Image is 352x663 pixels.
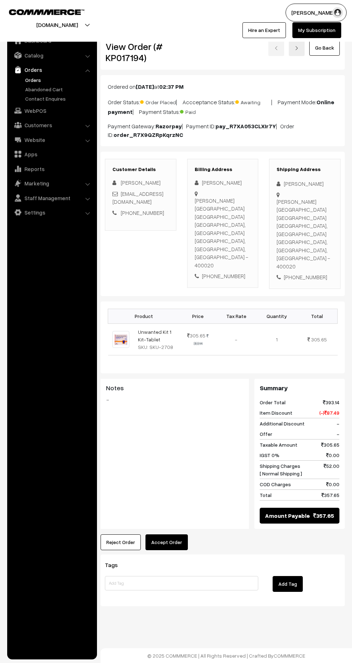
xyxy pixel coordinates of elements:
b: 02:37 PM [159,83,184,90]
span: 305.65 [321,441,339,448]
a: My Subscription [292,22,341,38]
p: Payment Gateway: | Payment ID: | Order ID: [108,122,338,139]
a: [PHONE_NUMBER] [121,210,164,216]
b: Razorpay [156,123,182,130]
input: Add Tag [105,576,258,590]
span: [PERSON_NAME] [121,179,161,186]
img: UNWANTED KIT.jpeg [112,331,129,348]
h2: View Order (# KP017194) [106,41,176,63]
b: pay_R7XA053CLXIr7Y [216,123,276,130]
th: Total [297,309,337,323]
a: Abandoned Cart [23,86,94,93]
span: Total [260,491,272,499]
span: Order Total [260,399,286,406]
h3: Customer Details [112,166,169,172]
a: COMMMERCE [274,653,305,659]
img: user [332,7,343,18]
h3: Shipping Address [277,166,333,172]
b: [DATE] [136,83,154,90]
span: Tags [105,561,126,568]
span: - [337,430,339,438]
a: Settings [9,206,94,219]
span: IGST 0% [260,451,279,459]
span: 357.65 [321,491,339,499]
div: [PERSON_NAME][GEOGRAPHIC_DATA] [GEOGRAPHIC_DATA] [GEOGRAPHIC_DATA], [GEOGRAPHIC_DATA] [GEOGRAPHIC... [195,197,251,270]
span: Offer [260,430,272,438]
p: Ordered on at [108,82,338,91]
span: Amount Payable [265,511,310,520]
a: Contact Enquires [23,95,94,102]
a: Unwanted Kit 1 Kit-Tablet [138,329,171,342]
a: Customers [9,119,94,132]
h3: Billing Address [195,166,251,172]
span: Paid [180,106,216,116]
span: Taxable Amount [260,441,297,448]
span: Awaiting [235,97,271,106]
span: Item Discount [260,409,292,416]
span: 1 [276,336,278,342]
span: Order Placed [140,97,176,106]
a: WebPOS [9,104,94,117]
p: Order Status: | Accceptance Status: | Payment Mode: | Payment Status: [108,97,338,116]
img: right-arrow.png [295,46,299,50]
a: [EMAIL_ADDRESS][DOMAIN_NAME] [112,190,163,205]
a: COMMMERCE [9,7,72,16]
a: Go Back [309,40,340,56]
span: 305.65 [187,332,205,339]
button: [DOMAIN_NAME] [11,16,103,34]
span: COD Charges [260,480,291,488]
a: Website [9,133,94,146]
span: 52.00 [324,462,339,477]
a: Staff Management [9,192,94,204]
blockquote: - [106,395,244,404]
span: 305.65 [311,336,327,342]
button: Reject Order [101,534,141,550]
a: Orders [23,76,94,84]
a: Marketing [9,177,94,190]
b: order_R7X9QZRpKqrzNC [114,131,183,138]
span: 357.65 [313,511,334,520]
h3: Summary [260,384,339,392]
th: Quantity [256,309,297,323]
th: Tax Rate [216,309,256,323]
a: Orders [9,63,94,76]
button: [PERSON_NAME] [286,4,347,22]
span: 0.00 [326,480,339,488]
span: 393.14 [323,399,339,406]
div: [PERSON_NAME] [195,179,251,187]
div: [PERSON_NAME] [277,180,333,188]
span: Additional Discount [260,420,305,427]
img: COMMMERCE [9,9,84,15]
div: [PERSON_NAME][GEOGRAPHIC_DATA] [GEOGRAPHIC_DATA] [GEOGRAPHIC_DATA], [GEOGRAPHIC_DATA] [GEOGRAPHIC... [277,198,333,271]
td: - [216,323,256,355]
span: - [337,420,339,427]
button: Accept Order [145,534,188,550]
span: Shipping Charges [ Normal Shipping ] [260,462,302,477]
h3: Notes [106,384,244,392]
span: 0.00 [326,451,339,459]
button: Add Tag [273,576,303,592]
div: SKU: SKU-2708 [138,343,176,351]
a: Hire an Expert [242,22,286,38]
a: Reports [9,162,94,175]
div: [PHONE_NUMBER] [195,272,251,280]
th: Price [180,309,216,323]
span: (-) 87.49 [319,409,339,416]
a: Catalog [9,49,94,62]
div: [PHONE_NUMBER] [277,273,333,281]
th: Product [108,309,180,323]
footer: © 2025 COMMMERCE | All Rights Reserved | Crafted By [101,648,352,663]
a: Apps [9,148,94,161]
